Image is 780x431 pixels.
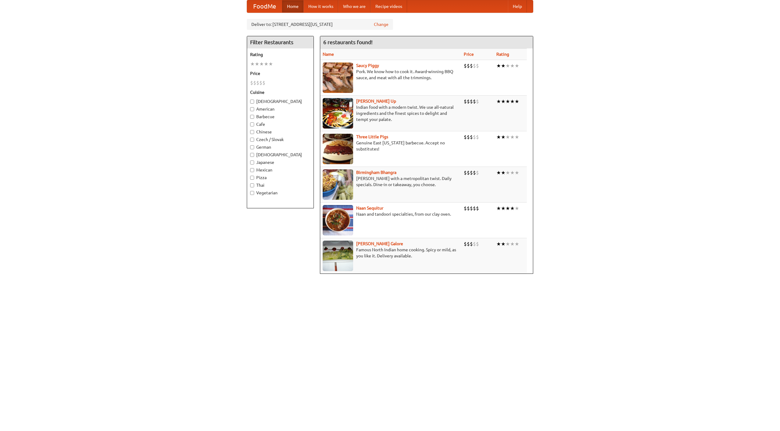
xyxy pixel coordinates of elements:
[250,191,254,195] input: Vegetarian
[264,61,268,67] li: ★
[515,62,519,69] li: ★
[496,241,501,247] li: ★
[250,121,310,127] label: Cafe
[510,205,515,212] li: ★
[356,63,379,68] a: Saucy Piggy
[250,161,254,164] input: Japanese
[259,79,262,86] li: $
[250,136,310,143] label: Czech / Slovak
[464,169,467,176] li: $
[259,61,264,67] li: ★
[501,98,505,105] li: ★
[250,107,254,111] input: American
[356,206,383,210] a: Naan Sequitur
[250,115,254,119] input: Barbecue
[268,61,273,67] li: ★
[476,98,479,105] li: $
[467,205,470,212] li: $
[505,62,510,69] li: ★
[467,169,470,176] li: $
[496,169,501,176] li: ★
[515,169,519,176] li: ★
[505,241,510,247] li: ★
[496,52,509,57] a: Rating
[473,134,476,140] li: $
[356,134,388,139] a: Three Little Pigs
[505,205,510,212] li: ★
[250,175,310,181] label: Pizza
[473,169,476,176] li: $
[250,144,310,150] label: German
[467,134,470,140] li: $
[323,62,353,93] img: saucy.jpg
[476,169,479,176] li: $
[250,79,253,86] li: $
[476,62,479,69] li: $
[323,205,353,235] img: naansequitur.jpg
[505,134,510,140] li: ★
[505,98,510,105] li: ★
[501,241,505,247] li: ★
[250,70,310,76] h5: Price
[250,152,310,158] label: [DEMOGRAPHIC_DATA]
[323,169,353,200] img: bhangra.jpg
[250,122,254,126] input: Cafe
[323,211,459,217] p: Naan and tandoori specialties, from our clay oven.
[473,205,476,212] li: $
[250,130,254,134] input: Chinese
[323,140,459,152] p: Genuine East [US_STATE] barbecue. Accept no substitutes!
[473,98,476,105] li: $
[467,241,470,247] li: $
[250,168,254,172] input: Mexican
[470,62,473,69] li: $
[470,241,473,247] li: $
[501,62,505,69] li: ★
[250,138,254,142] input: Czech / Slovak
[323,241,353,271] img: currygalore.jpg
[250,106,310,112] label: American
[250,159,310,165] label: Japanese
[510,62,515,69] li: ★
[323,39,373,45] ng-pluralize: 6 restaurants found!
[464,52,474,57] a: Price
[323,134,353,164] img: littlepigs.jpg
[250,153,254,157] input: [DEMOGRAPHIC_DATA]
[510,241,515,247] li: ★
[473,62,476,69] li: $
[250,89,310,95] h5: Cuisine
[473,241,476,247] li: $
[256,79,259,86] li: $
[467,62,470,69] li: $
[374,21,388,27] a: Change
[250,51,310,58] h5: Rating
[323,52,334,57] a: Name
[515,134,519,140] li: ★
[508,0,527,12] a: Help
[247,19,393,30] div: Deliver to: [STREET_ADDRESS][US_STATE]
[370,0,407,12] a: Recipe videos
[510,169,515,176] li: ★
[253,79,256,86] li: $
[323,104,459,122] p: Indian food with a modern twist. We use all-natural ingredients and the finest spices to delight ...
[476,205,479,212] li: $
[464,62,467,69] li: $
[250,98,310,104] label: [DEMOGRAPHIC_DATA]
[250,176,254,180] input: Pizza
[250,100,254,104] input: [DEMOGRAPHIC_DATA]
[303,0,338,12] a: How it works
[323,69,459,81] p: Pork. We know how to cook it. Award-winning BBQ sauce, and meat with all the trimmings.
[510,134,515,140] li: ★
[515,98,519,105] li: ★
[470,205,473,212] li: $
[510,98,515,105] li: ★
[496,98,501,105] li: ★
[496,62,501,69] li: ★
[496,205,501,212] li: ★
[470,169,473,176] li: $
[356,99,396,104] b: [PERSON_NAME] Up
[323,247,459,259] p: Famous North Indian home cooking. Spicy or mild, as you like it. Delivery available.
[467,98,470,105] li: $
[505,169,510,176] li: ★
